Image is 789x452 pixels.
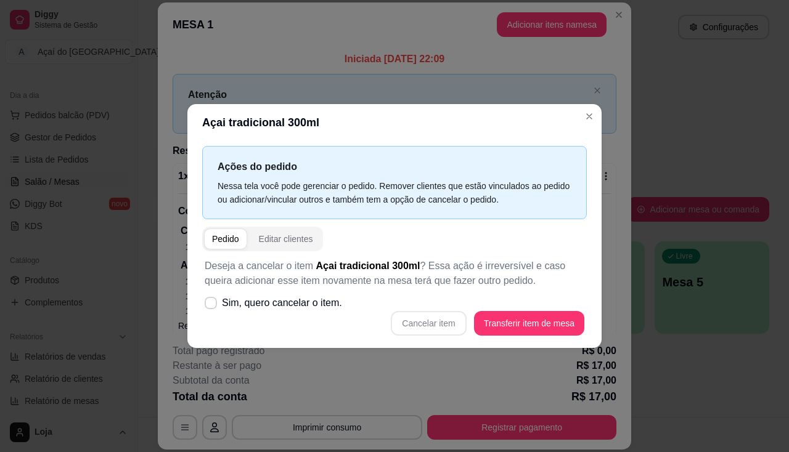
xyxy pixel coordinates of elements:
[579,107,599,126] button: Close
[316,260,420,271] span: Açai tradicional 300ml
[474,311,584,336] button: Transferir item de mesa
[205,259,584,288] p: Deseja a cancelar o item ? Essa ação é irreversível e caso queira adicionar esse item novamente n...
[218,179,571,206] div: Nessa tela você pode gerenciar o pedido. Remover clientes que estão vinculados ao pedido ou adici...
[187,104,602,141] header: Açai tradicional 300ml
[218,159,571,174] p: Ações do pedido
[222,296,342,310] span: Sim, quero cancelar o item.
[259,233,313,245] div: Editar clientes
[212,233,239,245] div: Pedido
